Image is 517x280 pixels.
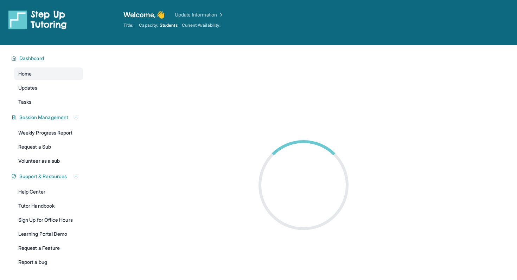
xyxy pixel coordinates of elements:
a: Report a bug [14,256,83,268]
span: Current Availability: [182,22,221,28]
span: Updates [18,84,38,91]
a: Volunteer as a sub [14,155,83,167]
a: Request a Sub [14,141,83,153]
a: Updates [14,82,83,94]
span: Students [160,22,178,28]
a: Request a Feature [14,242,83,254]
span: Session Management [19,114,68,121]
a: Weekly Progress Report [14,126,83,139]
span: Title: [123,22,133,28]
span: Welcome, 👋 [123,10,165,20]
span: Dashboard [19,55,44,62]
a: Sign Up for Office Hours [14,214,83,226]
a: Home [14,67,83,80]
button: Session Management [17,114,79,121]
span: Support & Resources [19,173,67,180]
button: Support & Resources [17,173,79,180]
a: Help Center [14,185,83,198]
span: Tasks [18,98,31,105]
img: Chevron Right [217,11,224,18]
a: Learning Portal Demo [14,228,83,240]
button: Dashboard [17,55,79,62]
a: Tutor Handbook [14,200,83,212]
img: logo [8,10,67,30]
span: Home [18,70,32,77]
a: Tasks [14,96,83,108]
a: Update Information [175,11,224,18]
span: Capacity: [139,22,158,28]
